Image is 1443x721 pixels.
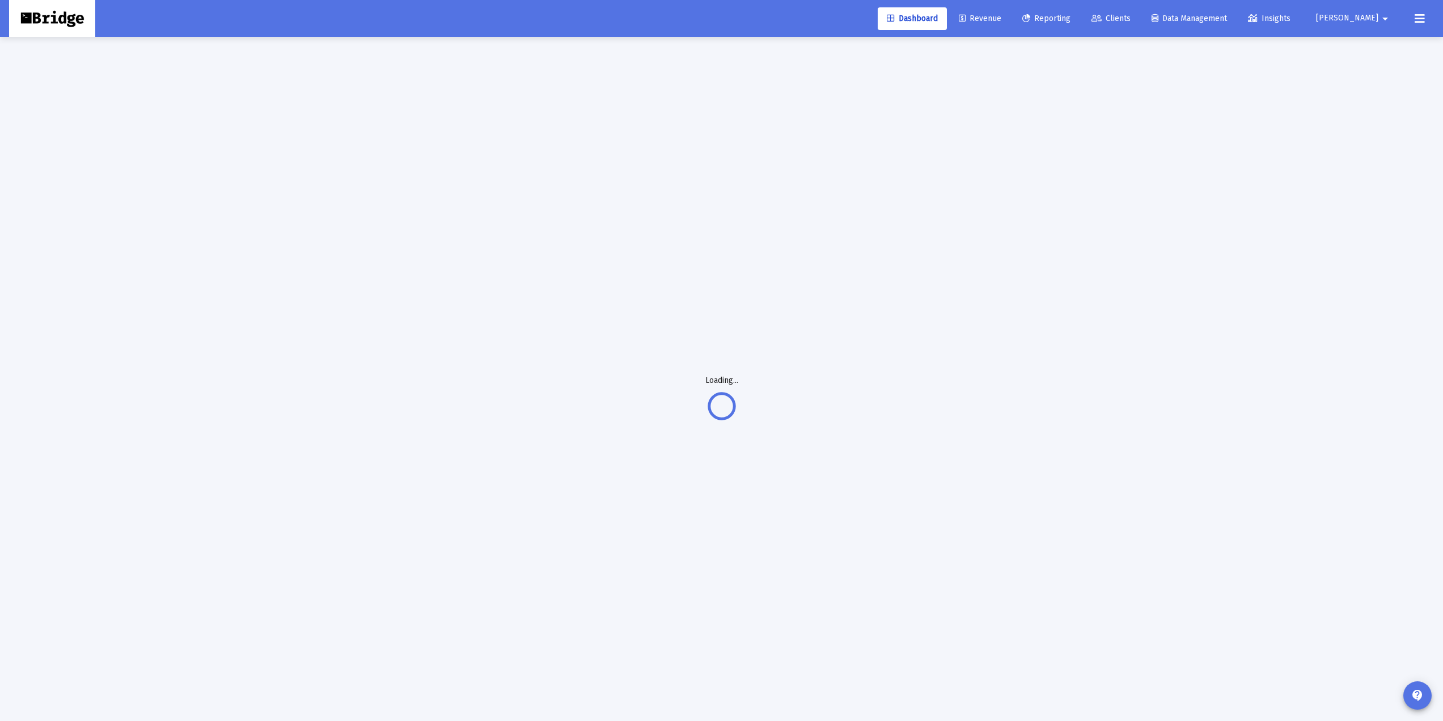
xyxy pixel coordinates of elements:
a: Revenue [950,7,1010,30]
a: Clients [1082,7,1140,30]
span: [PERSON_NAME] [1316,14,1378,23]
img: Dashboard [18,7,87,30]
span: Dashboard [887,14,938,23]
span: Insights [1248,14,1290,23]
a: Reporting [1013,7,1080,30]
mat-icon: arrow_drop_down [1378,7,1392,30]
mat-icon: contact_support [1411,689,1424,702]
span: Revenue [959,14,1001,23]
button: [PERSON_NAME] [1302,7,1406,29]
a: Insights [1239,7,1300,30]
a: Data Management [1142,7,1236,30]
span: Data Management [1152,14,1227,23]
span: Reporting [1022,14,1070,23]
a: Dashboard [878,7,947,30]
span: Clients [1091,14,1131,23]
